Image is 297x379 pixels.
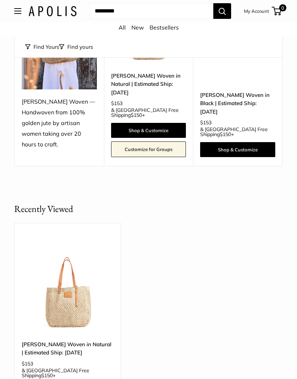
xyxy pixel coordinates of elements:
a: Shop & Customize [200,142,275,157]
span: $153 [200,120,212,126]
a: [PERSON_NAME] Woven in Black | Estimated Ship: [DATE] [200,91,275,116]
a: 0 [272,7,281,16]
a: Customize for Groups [111,142,186,157]
span: $150 [41,373,53,379]
a: Mercado Woven in Natural | Estimated Ship: Oct. 19thMercado Woven in Natural | Estimated Ship: Oc... [22,242,114,333]
input: Search... [89,4,213,19]
span: $150 [220,131,231,138]
span: $153 [111,100,123,107]
span: & [GEOGRAPHIC_DATA] Free Shipping + [111,108,186,118]
span: & [GEOGRAPHIC_DATA] Free Shipping + [22,368,114,378]
span: & [GEOGRAPHIC_DATA] Free Shipping + [200,127,275,137]
a: My Account [244,7,269,16]
img: Mercado Woven in Natural | Estimated Ship: Oct. 19th [22,242,114,333]
a: All [119,24,126,31]
span: $150 [131,112,142,119]
button: Filter collection [59,42,93,52]
a: New [131,24,144,31]
a: [PERSON_NAME] Woven in Natural | Estimated Ship: [DATE] [111,72,186,97]
h2: Recently Viewed [14,202,73,216]
div: [PERSON_NAME] Woven — Handwoven from 100% golden jute by artisan women taking over 20 hours to cr... [22,97,97,150]
a: [PERSON_NAME] Woven in Natural | Estimated Ship: [DATE] [22,341,114,357]
a: Shop & Customize [111,123,186,138]
a: Bestsellers [150,24,179,31]
button: Find Yours [25,42,59,52]
button: Search [213,4,231,19]
img: Apolis [28,6,77,17]
span: 0 [279,5,286,12]
span: $153 [22,361,33,367]
button: Open menu [14,9,21,14]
